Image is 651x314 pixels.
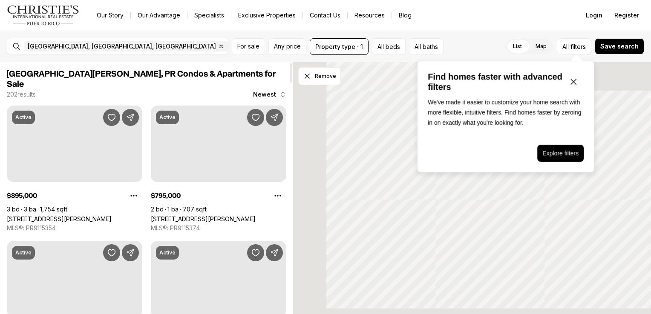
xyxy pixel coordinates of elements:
button: Newest [248,86,291,103]
button: Login [581,7,608,24]
button: Property options [269,187,286,204]
a: Specialists [187,9,231,21]
span: Save search [600,43,639,50]
p: We've made it easier to customize your home search with more flexible, intuitive filters. Find ho... [428,97,584,128]
button: Allfilters [557,38,591,55]
span: filters [570,42,586,51]
label: List [506,39,529,54]
a: Our Advantage [131,9,187,21]
button: Any price [268,38,306,55]
p: Find homes faster with advanced filters [428,71,563,92]
span: Login [586,12,602,19]
img: logo [7,5,80,26]
span: All [562,42,569,51]
span: [GEOGRAPHIC_DATA][PERSON_NAME], PR Condos & Apartments for Sale [7,70,276,88]
button: All beds [372,38,406,55]
label: Map [529,39,553,54]
button: Property options [125,187,142,204]
span: Register [614,12,639,19]
p: Active [15,114,32,121]
a: 307 SAN SEBASTIAN #2-B, SAN JUAN PR, 00901 [151,215,256,223]
button: Save Property: 1479 ASHFORD AVENUE #1421 [247,244,264,261]
button: Register [609,7,644,24]
a: Resources [348,9,392,21]
a: Exclusive Properties [231,9,302,21]
p: 202 results [7,91,36,98]
button: Contact Us [303,9,347,21]
span: [GEOGRAPHIC_DATA], [GEOGRAPHIC_DATA], [GEOGRAPHIC_DATA] [28,43,216,50]
p: Active [159,249,176,256]
a: Blog [392,9,418,21]
button: For sale [232,38,265,55]
button: Property type · 1 [310,38,369,55]
button: Save Property: 307 SAN SEBASTIAN #2-B [247,109,264,126]
button: Save search [595,38,644,54]
button: Save Property: 1479 ASHFORD AVE #607 [103,244,120,261]
span: For sale [237,43,259,50]
p: Active [159,114,176,121]
span: Any price [274,43,301,50]
a: Our Story [90,9,130,21]
button: Dismiss drawing [298,67,341,85]
button: All baths [409,38,444,55]
button: Explore filters [537,145,584,162]
p: Active [15,249,32,256]
span: Newest [253,91,276,98]
button: Close popover [563,71,584,92]
a: 100 DEL MUELLE #1905, SAN JUAN PR, 00901 [7,215,112,223]
button: Save Property: 100 DEL MUELLE #1905 [103,109,120,126]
